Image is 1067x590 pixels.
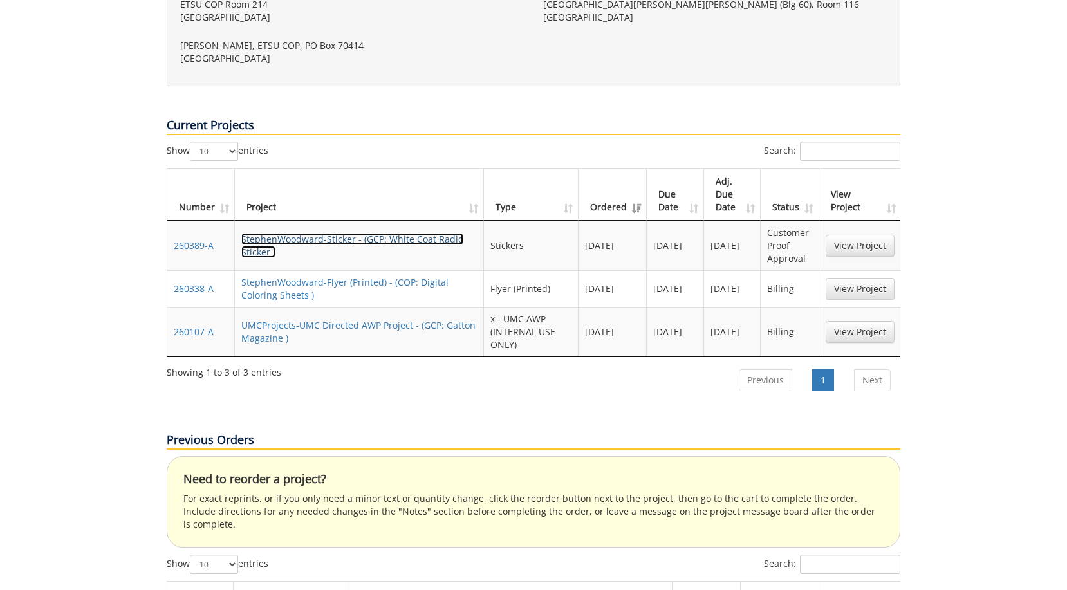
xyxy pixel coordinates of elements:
[167,117,900,135] p: Current Projects
[190,142,238,161] select: Showentries
[174,239,214,252] a: 260389-A
[167,432,900,450] p: Previous Orders
[241,319,476,344] a: UMCProjects-UMC Directed AWP Project - (GCP: Gatton Magazine )
[800,142,900,161] input: Search:
[183,492,884,531] p: For exact reprints, or if you only need a minor text or quantity change, click the reorder button...
[235,169,484,221] th: Project: activate to sort column ascending
[579,169,647,221] th: Ordered: activate to sort column ascending
[854,369,891,391] a: Next
[484,221,579,270] td: Stickers
[819,169,901,221] th: View Project: activate to sort column ascending
[241,233,463,258] a: StephenWoodward-Sticker - (GCP: White Coat Radio Sticker )
[704,270,761,307] td: [DATE]
[167,142,268,161] label: Show entries
[579,221,647,270] td: [DATE]
[826,278,895,300] a: View Project
[579,307,647,356] td: [DATE]
[484,169,579,221] th: Type: activate to sort column ascending
[647,221,703,270] td: [DATE]
[167,555,268,574] label: Show entries
[241,276,449,301] a: StephenWoodward-Flyer (Printed) - (COP: Digital Coloring Sheets )
[761,221,819,270] td: Customer Proof Approval
[484,270,579,307] td: Flyer (Printed)
[484,307,579,356] td: x - UMC AWP (INTERNAL USE ONLY)
[647,307,703,356] td: [DATE]
[579,270,647,307] td: [DATE]
[739,369,792,391] a: Previous
[704,169,761,221] th: Adj. Due Date: activate to sort column ascending
[174,326,214,338] a: 260107-A
[704,221,761,270] td: [DATE]
[167,361,281,379] div: Showing 1 to 3 of 3 entries
[183,473,884,486] h4: Need to reorder a project?
[826,235,895,257] a: View Project
[764,555,900,574] label: Search:
[761,169,819,221] th: Status: activate to sort column ascending
[190,555,238,574] select: Showentries
[647,270,703,307] td: [DATE]
[704,307,761,356] td: [DATE]
[812,369,834,391] a: 1
[761,307,819,356] td: Billing
[764,142,900,161] label: Search:
[647,169,703,221] th: Due Date: activate to sort column ascending
[826,321,895,343] a: View Project
[174,282,214,295] a: 260338-A
[180,11,524,24] p: [GEOGRAPHIC_DATA]
[761,270,819,307] td: Billing
[543,11,887,24] p: [GEOGRAPHIC_DATA]
[167,169,235,221] th: Number: activate to sort column ascending
[800,555,900,574] input: Search:
[180,52,524,65] p: [GEOGRAPHIC_DATA]
[180,39,524,52] p: [PERSON_NAME], ETSU COP, PO Box 70414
